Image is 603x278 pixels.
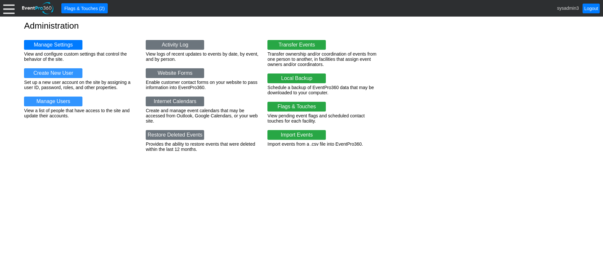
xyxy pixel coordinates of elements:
div: View a list of people that have access to the site and update their accounts. [24,108,138,118]
a: Local Backup [267,73,326,83]
div: Schedule a backup of EventPro360 data that may be downloaded to your computer. [267,85,381,95]
div: Provides the ability to restore events that were deleted within the last 12 months. [146,141,259,152]
div: Set up a new user account on the site by assigning a user ID, password, roles, and other properties. [24,80,138,90]
span: Flags & Touches (2) [63,5,106,12]
a: Restore Deleted Events [146,130,204,140]
a: Manage Users [24,97,82,106]
div: Transfer ownership and/or coordination of events from one person to another, in facilities that a... [267,51,381,67]
img: EventPro360 [21,1,55,16]
div: Enable customer contact forms on your website to pass information into EventPro360. [146,80,259,90]
a: Flags & Touches [267,102,326,112]
div: Create and manage event calendars that may be accessed from Outlook, Google Calendars, or your we... [146,108,259,124]
a: Website Forms [146,68,204,78]
a: Transfer Events [267,40,326,50]
a: Activity Log [146,40,204,50]
div: View and configure custom settings that control the behavior of the site. [24,51,138,62]
div: Menu: Click or 'Crtl+M' to toggle menu open/close [3,3,15,14]
a: Create New User [24,68,82,78]
div: Import events from a .csv file into EventPro360. [267,141,381,147]
h1: Administration [24,21,579,30]
a: Manage Settings [24,40,82,50]
span: sysadmin3 [557,5,579,10]
a: Logout [583,4,600,13]
a: Internet Calendars [146,97,204,106]
a: Import Events [267,130,326,140]
div: View logs of recent updates to events by date, by event, and by person. [146,51,259,62]
div: View pending event flags and scheduled contact touches for each facility. [267,113,381,124]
